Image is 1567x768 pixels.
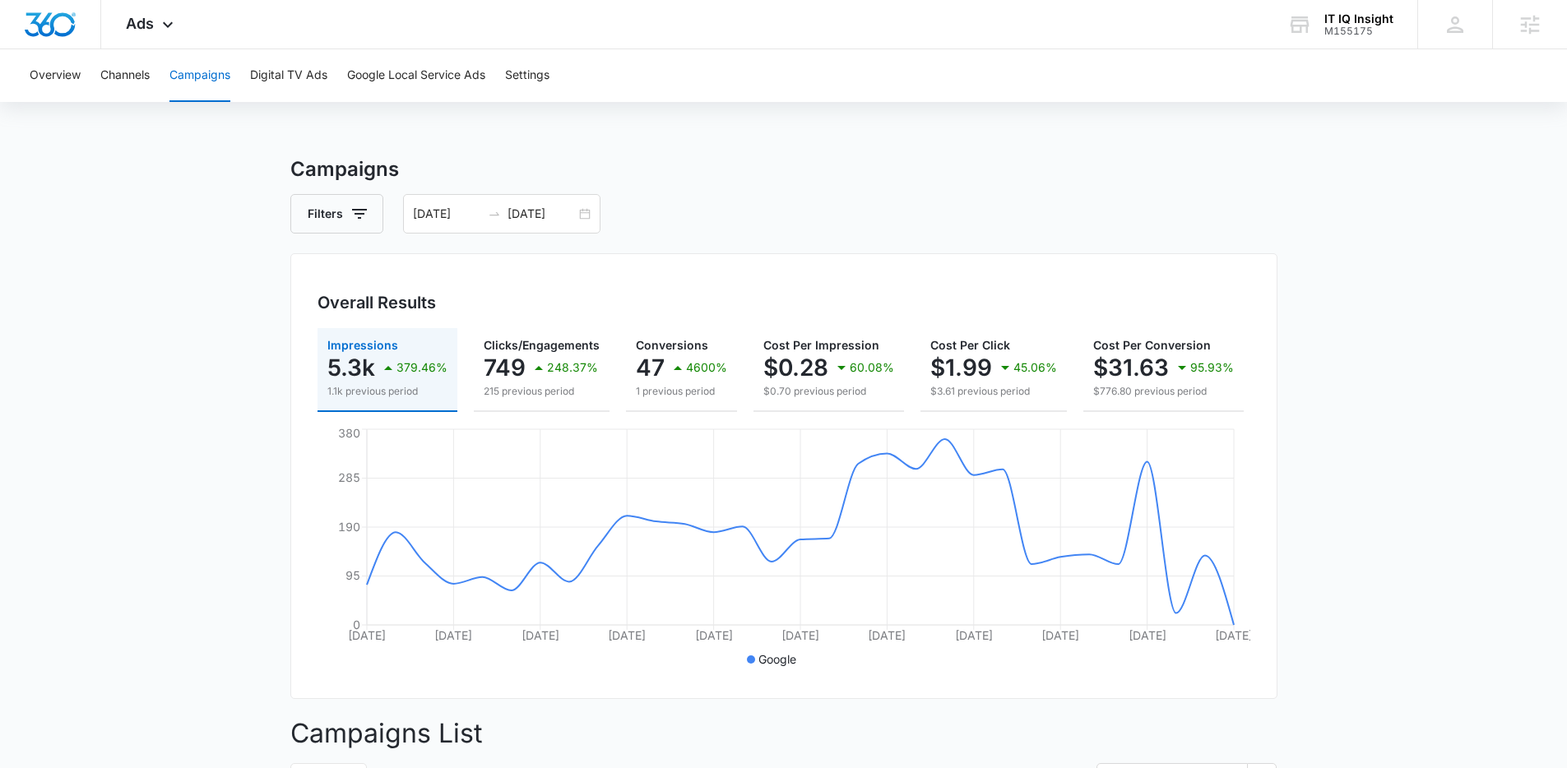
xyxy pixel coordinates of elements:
[1215,628,1253,642] tspan: [DATE]
[290,194,383,234] button: Filters
[686,362,727,373] p: 4600%
[636,384,727,399] p: 1 previous period
[290,714,1277,753] p: Campaigns List
[353,618,360,632] tspan: 0
[1190,362,1234,373] p: 95.93%
[126,15,154,32] span: Ads
[930,354,992,381] p: $1.99
[1324,25,1393,37] div: account id
[338,520,360,534] tspan: 190
[930,384,1057,399] p: $3.61 previous period
[250,49,327,102] button: Digital TV Ads
[1093,384,1234,399] p: $776.80 previous period
[868,628,906,642] tspan: [DATE]
[347,49,485,102] button: Google Local Service Ads
[930,338,1010,352] span: Cost Per Click
[763,338,879,352] span: Cost Per Impression
[694,628,732,642] tspan: [DATE]
[348,628,386,642] tspan: [DATE]
[488,207,501,220] span: to
[345,568,360,582] tspan: 95
[547,362,598,373] p: 248.37%
[1324,12,1393,25] div: account name
[781,628,819,642] tspan: [DATE]
[636,354,665,381] p: 47
[508,205,576,223] input: End date
[763,354,828,381] p: $0.28
[396,362,447,373] p: 379.46%
[636,338,708,352] span: Conversions
[327,338,398,352] span: Impressions
[1013,362,1057,373] p: 45.06%
[850,362,894,373] p: 60.08%
[758,650,796,668] p: Google
[1093,338,1211,352] span: Cost Per Conversion
[327,354,375,381] p: 5.3k
[763,384,894,399] p: $0.70 previous period
[434,628,472,642] tspan: [DATE]
[30,49,81,102] button: Overview
[413,205,481,223] input: Start date
[1128,628,1166,642] tspan: [DATE]
[608,628,646,642] tspan: [DATE]
[1093,354,1169,381] p: $31.63
[488,207,501,220] span: swap-right
[290,155,1277,184] h3: Campaigns
[484,384,600,399] p: 215 previous period
[338,470,360,484] tspan: 285
[484,354,526,381] p: 749
[327,384,447,399] p: 1.1k previous period
[484,338,600,352] span: Clicks/Engagements
[338,426,360,440] tspan: 380
[169,49,230,102] button: Campaigns
[100,49,150,102] button: Channels
[318,290,436,315] h3: Overall Results
[521,628,559,642] tspan: [DATE]
[1041,628,1079,642] tspan: [DATE]
[954,628,992,642] tspan: [DATE]
[505,49,549,102] button: Settings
